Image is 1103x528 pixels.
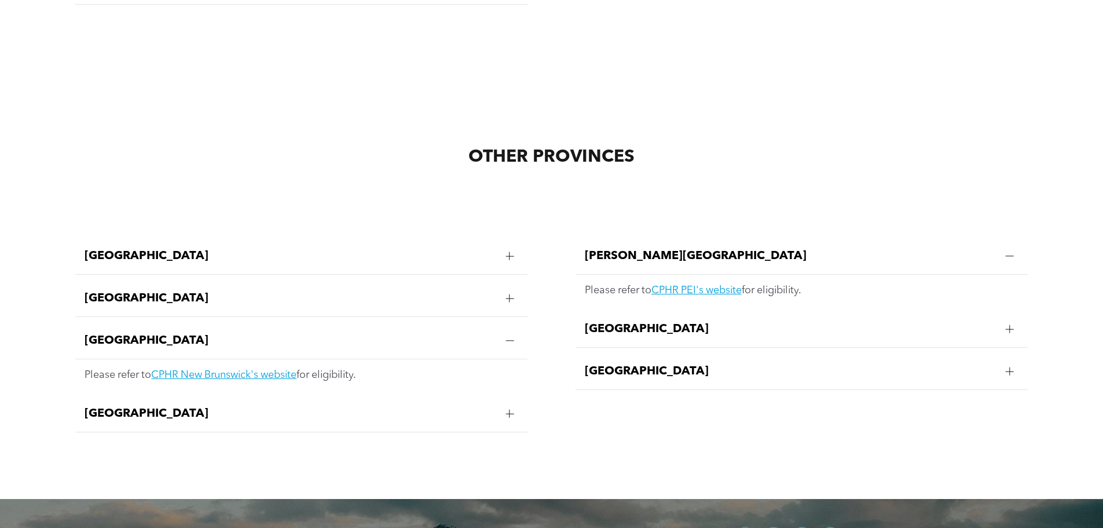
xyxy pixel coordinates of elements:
[85,369,518,381] p: Please refer to for eligibility.
[585,284,1018,297] p: Please refer to for eligibility.
[85,292,496,305] span: [GEOGRAPHIC_DATA]
[585,249,996,263] span: [PERSON_NAME][GEOGRAPHIC_DATA]
[85,249,496,263] span: [GEOGRAPHIC_DATA]
[585,322,996,336] span: [GEOGRAPHIC_DATA]
[85,334,496,348] span: [GEOGRAPHIC_DATA]
[585,365,996,378] span: [GEOGRAPHIC_DATA]
[651,285,742,296] a: CPHR PEI's website
[468,148,635,166] span: OTHER PROVINCES
[85,407,496,421] span: [GEOGRAPHIC_DATA]
[151,370,296,380] a: CPHR New Brunswick's website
